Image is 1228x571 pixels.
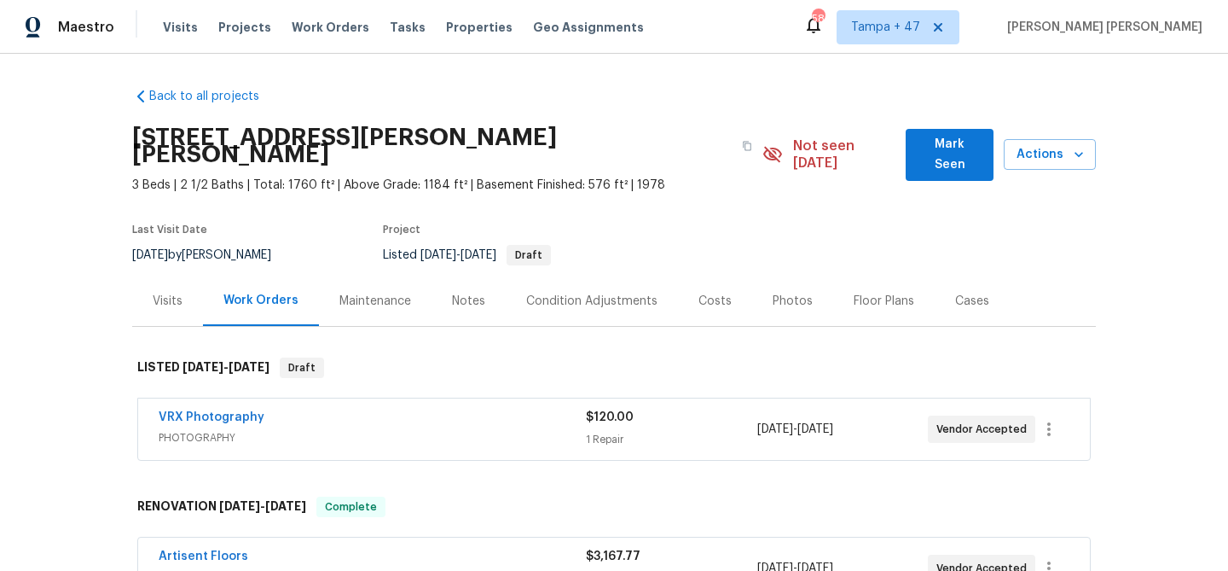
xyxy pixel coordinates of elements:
[159,411,264,423] a: VRX Photography
[533,19,644,36] span: Geo Assignments
[757,421,833,438] span: -
[383,249,551,261] span: Listed
[698,293,732,310] div: Costs
[452,293,485,310] div: Notes
[58,19,114,36] span: Maestro
[132,177,762,194] span: 3 Beds | 2 1/2 Baths | Total: 1760 ft² | Above Grade: 1184 ft² | Basement Finished: 576 ft² | 1978
[132,245,292,265] div: by [PERSON_NAME]
[265,500,306,512] span: [DATE]
[132,249,168,261] span: [DATE]
[383,224,420,235] span: Project
[854,293,914,310] div: Floor Plans
[137,497,306,517] h6: RENOVATION
[906,129,993,181] button: Mark Seen
[390,21,426,33] span: Tasks
[339,293,411,310] div: Maintenance
[219,500,306,512] span: -
[812,10,824,27] div: 584
[182,361,223,373] span: [DATE]
[586,411,634,423] span: $120.00
[1000,19,1202,36] span: [PERSON_NAME] [PERSON_NAME]
[132,480,1096,534] div: RENOVATION [DATE]-[DATE]Complete
[219,500,260,512] span: [DATE]
[773,293,813,310] div: Photos
[153,293,182,310] div: Visits
[460,249,496,261] span: [DATE]
[292,19,369,36] span: Work Orders
[1017,144,1082,166] span: Actions
[137,358,269,378] h6: LISTED
[223,292,298,309] div: Work Orders
[159,429,586,446] span: PHOTOGRAPHY
[159,551,248,562] a: Artisent Floors
[851,19,920,36] span: Tampa + 47
[281,359,322,376] span: Draft
[797,423,833,435] span: [DATE]
[586,431,756,448] div: 1 Repair
[182,361,269,373] span: -
[526,293,657,310] div: Condition Adjustments
[132,341,1096,395] div: LISTED [DATE]-[DATE]Draft
[757,423,793,435] span: [DATE]
[229,361,269,373] span: [DATE]
[420,249,496,261] span: -
[420,249,456,261] span: [DATE]
[793,137,896,172] span: Not seen [DATE]
[132,129,732,163] h2: [STREET_ADDRESS][PERSON_NAME][PERSON_NAME]
[446,19,513,36] span: Properties
[132,224,207,235] span: Last Visit Date
[919,134,980,176] span: Mark Seen
[318,498,384,516] span: Complete
[163,19,198,36] span: Visits
[586,551,640,562] span: $3,167.77
[508,250,549,260] span: Draft
[955,293,989,310] div: Cases
[1004,139,1096,171] button: Actions
[218,19,271,36] span: Projects
[936,421,1034,438] span: Vendor Accepted
[132,88,296,105] a: Back to all projects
